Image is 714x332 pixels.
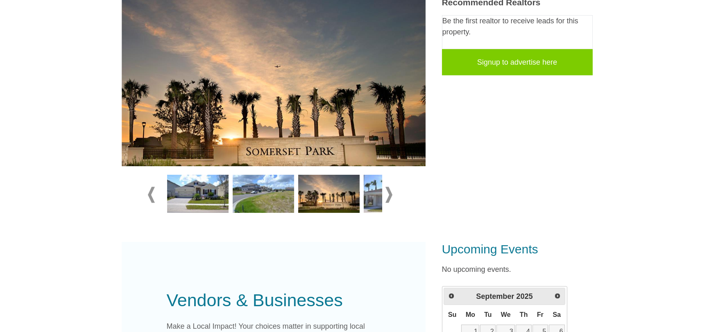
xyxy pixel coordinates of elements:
[484,311,492,318] span: Tuesday
[517,292,533,300] span: 2025
[448,311,457,318] span: Sunday
[442,16,592,38] p: Be the first realtor to receive leads for this property.
[554,293,561,299] span: Next
[553,311,561,318] span: Saturday
[442,49,593,75] a: Signup to advertise here
[537,311,544,318] span: Friday
[448,293,455,299] span: Prev
[445,289,458,302] a: Prev
[501,311,511,318] span: Wednesday
[520,311,528,318] span: Thursday
[442,242,593,257] h3: Upcoming Events
[167,287,381,314] div: Vendors & Businesses
[476,292,514,300] span: September
[551,289,564,302] a: Next
[442,264,593,275] p: No upcoming events.
[466,311,475,318] span: Monday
